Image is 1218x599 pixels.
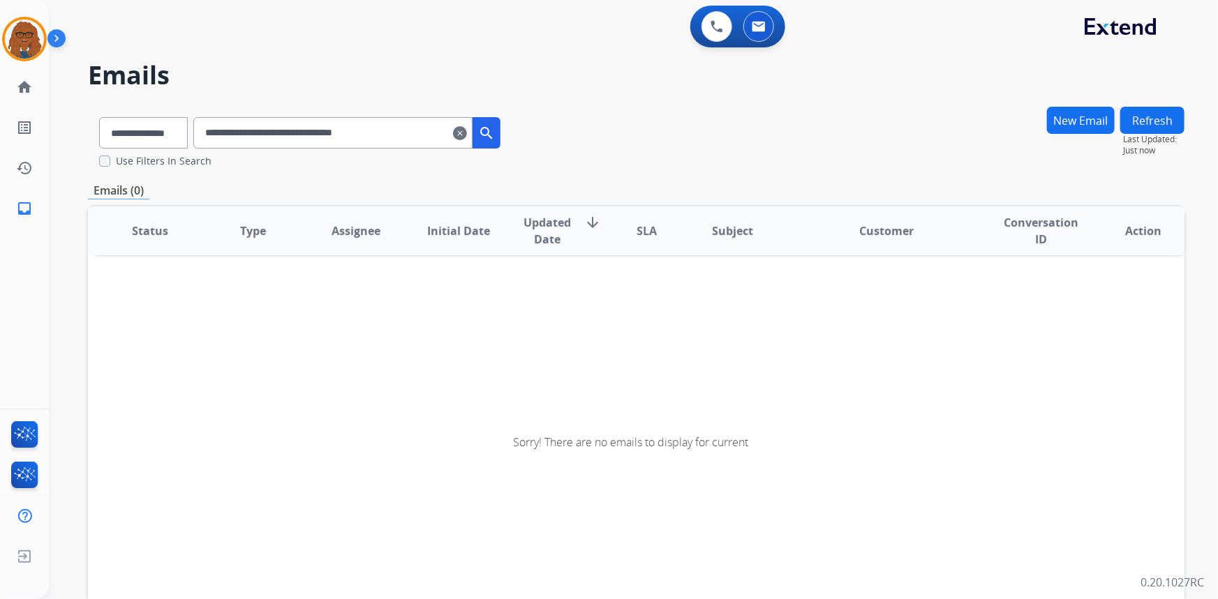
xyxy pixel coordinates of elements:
button: Refresh [1120,107,1184,134]
span: SLA [637,222,657,239]
span: Sorry! There are no emails to display for current [513,434,748,450]
span: Customer [860,222,914,239]
mat-icon: home [16,79,33,96]
img: avatar [5,20,44,59]
span: Conversation ID [1001,214,1080,248]
p: Emails (0) [88,182,149,199]
label: Use Filters In Search [116,154,211,168]
span: Updated Date [521,214,573,248]
p: 0.20.1027RC [1141,574,1204,591]
span: Last Updated: [1123,134,1184,145]
mat-icon: list_alt [16,119,33,136]
span: Assignee [332,222,380,239]
button: New Email [1047,107,1115,134]
span: Just now [1123,145,1184,156]
mat-icon: arrow_downward [584,214,601,231]
mat-icon: clear [453,125,467,142]
mat-icon: history [16,160,33,176]
h2: Emails [88,61,1184,89]
mat-icon: inbox [16,200,33,217]
span: Status [132,222,168,239]
th: Action [1082,206,1184,255]
mat-icon: search [478,125,495,142]
span: Initial Date [427,222,490,239]
span: Type [240,222,266,239]
span: Subject [712,222,753,239]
